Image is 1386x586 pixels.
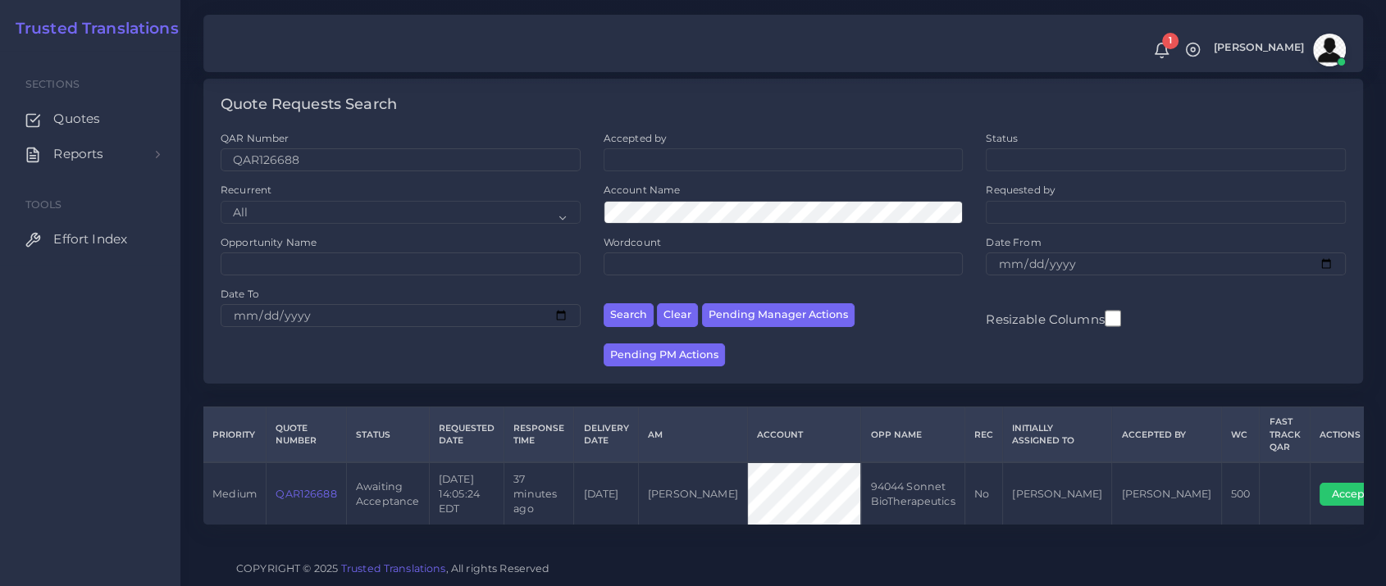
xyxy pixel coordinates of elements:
span: COPYRIGHT © 2025 [236,560,550,577]
label: Account Name [604,183,681,197]
th: AM [638,407,747,463]
button: Search [604,303,654,327]
span: [PERSON_NAME] [1214,43,1304,53]
th: WC [1221,407,1260,463]
td: [DATE] 14:05:24 EDT [429,462,504,525]
td: 37 minutes ago [504,462,574,525]
td: [PERSON_NAME] [638,462,747,525]
label: Opportunity Name [221,235,317,249]
button: Pending PM Actions [604,343,725,367]
a: 1 [1147,42,1176,59]
span: Effort Index [53,230,127,248]
label: Accepted by [604,131,668,145]
label: QAR Number [221,131,289,145]
th: Account [747,407,860,463]
th: Status [346,407,429,463]
label: Wordcount [604,235,661,249]
td: [DATE] [574,462,638,525]
th: Requested Date [429,407,504,463]
a: Trusted Translations [4,20,179,39]
td: [PERSON_NAME] [1003,462,1112,525]
a: Reports [12,137,168,171]
td: 500 [1221,462,1260,525]
th: Quote Number [267,407,347,463]
label: Date From [986,235,1041,249]
span: 1 [1162,33,1179,49]
a: [PERSON_NAME]avatar [1206,34,1352,66]
span: Tools [25,198,62,211]
h4: Quote Requests Search [221,96,397,114]
a: Quotes [12,102,168,136]
span: Sections [25,78,80,90]
input: Resizable Columns [1105,308,1121,329]
span: , All rights Reserved [446,560,550,577]
a: Effort Index [12,222,168,257]
label: Requested by [986,183,1055,197]
th: REC [964,407,1002,463]
th: Initially Assigned to [1003,407,1112,463]
a: Trusted Translations [341,562,446,575]
td: Awaiting Acceptance [346,462,429,525]
td: 94044 Sonnet BioTherapeutics [861,462,964,525]
td: No [964,462,1002,525]
button: Clear [657,303,698,327]
label: Status [986,131,1018,145]
th: Fast Track QAR [1260,407,1310,463]
th: Opp Name [861,407,964,463]
label: Resizable Columns [986,308,1120,329]
span: medium [212,488,257,500]
span: Quotes [53,110,100,128]
th: Priority [203,407,267,463]
button: Pending Manager Actions [702,303,855,327]
img: avatar [1313,34,1346,66]
th: Response Time [504,407,574,463]
button: Accept [1320,483,1381,506]
td: [PERSON_NAME] [1112,462,1221,525]
span: Reports [53,145,103,163]
a: QAR126688 [276,488,336,500]
th: Delivery Date [574,407,638,463]
label: Date To [221,287,259,301]
th: Accepted by [1112,407,1221,463]
label: Recurrent [221,183,271,197]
